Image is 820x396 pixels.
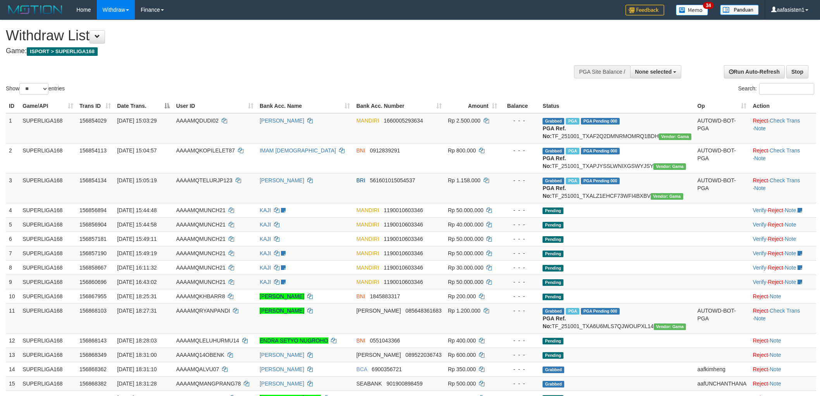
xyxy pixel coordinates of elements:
[448,177,481,183] span: Rp 1.158.000
[694,173,750,203] td: AUTOWD-BOT-PGA
[79,177,107,183] span: 156854134
[676,5,708,16] img: Button%20Memo.svg
[785,207,796,213] a: Note
[19,83,48,95] select: Showentries
[543,265,563,271] span: Pending
[260,221,271,228] a: KAJI
[260,337,328,344] a: ENDRA SETYO NUGROHO
[503,117,537,125] div: - - -
[356,380,382,387] span: SEABANK
[370,177,415,183] span: Copy 561601015054537 to clipboard
[768,207,783,213] a: Reject
[176,177,233,183] span: AAAAMQTELURJP123
[635,69,672,75] span: None selected
[356,352,401,358] span: [PERSON_NAME]
[543,236,563,243] span: Pending
[260,279,271,285] a: KAJI
[356,221,379,228] span: MANDIRI
[19,289,76,303] td: SUPERLIGA168
[543,118,564,125] span: Grabbed
[768,236,783,242] a: Reject
[445,99,500,113] th: Amount: activate to sort column ascending
[79,221,107,228] span: 156856904
[384,265,423,271] span: Copy 1190010603346 to clipboard
[581,308,620,315] span: PGA Pending
[176,265,226,271] span: AAAAMQMUNCH21
[566,148,579,154] span: Marked by aafchhiseyha
[566,118,579,125] span: Marked by aafsoycanthlai
[356,250,379,256] span: MANDIRI
[260,366,304,372] a: [PERSON_NAME]
[356,207,379,213] span: MANDIRI
[356,118,379,124] span: MANDIRI
[176,293,225,299] span: AAAAMQKHBARR8
[117,279,157,285] span: [DATE] 16:43:02
[384,118,423,124] span: Copy 1660005293634 to clipboard
[785,250,796,256] a: Note
[543,279,563,286] span: Pending
[749,113,816,144] td: · ·
[703,2,713,9] span: 34
[405,308,441,314] span: Copy 085648361683 to clipboard
[260,308,304,314] a: [PERSON_NAME]
[749,246,816,260] td: · ·
[6,217,19,232] td: 5
[770,177,800,183] a: Check Trans
[19,303,76,333] td: SUPERLIGA168
[117,293,157,299] span: [DATE] 18:25:31
[384,207,423,213] span: Copy 1190010603346 to clipboard
[738,83,814,95] label: Search:
[749,376,816,391] td: ·
[448,279,484,285] span: Rp 50.000.000
[500,99,540,113] th: Balance
[6,333,19,348] td: 12
[768,250,783,256] a: Reject
[566,308,579,315] span: Marked by aafheankoy
[770,380,781,387] a: Note
[768,265,783,271] a: Reject
[176,337,239,344] span: AAAAMQLELUHURMU14
[6,376,19,391] td: 15
[6,113,19,144] td: 1
[27,47,98,56] span: ISPORT > SUPERLIGA168
[117,118,157,124] span: [DATE] 15:03:29
[356,293,365,299] span: BNI
[785,236,796,242] a: Note
[503,365,537,373] div: - - -
[753,236,766,242] a: Verify
[117,207,157,213] span: [DATE] 15:44:48
[6,289,19,303] td: 10
[543,367,564,373] span: Grabbed
[6,173,19,203] td: 3
[770,337,781,344] a: Note
[370,293,400,299] span: Copy 1845883317 to clipboard
[117,352,157,358] span: [DATE] 18:31:00
[749,362,816,376] td: ·
[448,118,481,124] span: Rp 2.500.000
[749,217,816,232] td: · ·
[543,315,566,329] b: PGA Ref. No:
[6,246,19,260] td: 7
[574,65,630,78] div: PGA Site Balance /
[448,337,476,344] span: Rp 400.000
[405,352,441,358] span: Copy 089522036743 to clipboard
[651,193,683,200] span: Vendor URL: https://trx31.1velocity.biz
[653,163,686,170] span: Vendor URL: https://trx31.1velocity.biz
[749,203,816,217] td: · ·
[543,185,566,199] b: PGA Ref. No:
[749,260,816,275] td: · ·
[503,147,537,154] div: - - -
[260,293,304,299] a: [PERSON_NAME]
[356,265,379,271] span: MANDIRI
[448,352,476,358] span: Rp 600.000
[372,366,402,372] span: Copy 6900356721 to clipboard
[79,380,107,387] span: 156868382
[694,303,750,333] td: AUTOWD-BOT-PGA
[114,99,173,113] th: Date Trans.: activate to sort column descending
[543,208,563,214] span: Pending
[117,221,157,228] span: [DATE] 15:44:58
[503,206,537,214] div: - - -
[117,236,157,242] span: [DATE] 15:49:11
[79,366,107,372] span: 156868362
[543,294,563,300] span: Pending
